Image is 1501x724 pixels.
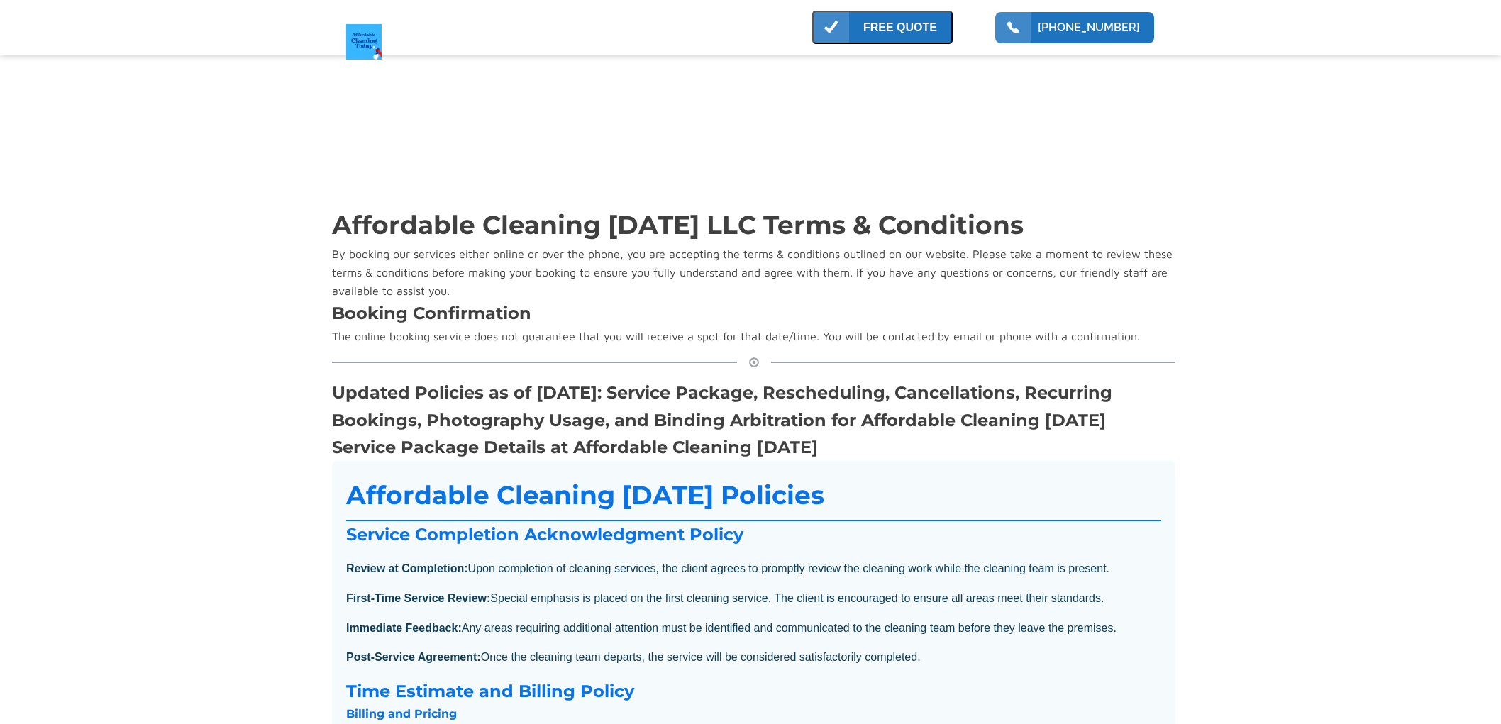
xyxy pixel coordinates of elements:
strong: First-Time Service Review: [346,592,490,604]
strong: Post-Service Agreement: [346,651,481,663]
p: Any areas requiring additional attention must be identified and communicated to the cleaning team... [346,619,1161,637]
p: Upon completion of cleaning services, the client agrees to promptly review the cleaning work whil... [346,559,1161,578]
p: Special emphasis is placed on the first cleaning service. The client is encouraged to ensure all ... [346,589,1161,608]
h2: Affordable Cleaning [DATE] Policies [346,475,1161,521]
strong: Immediate Feedback: [346,622,462,634]
h3: Service Completion Acknowledgment Policy [346,521,1161,548]
h3: Booking Confirmation [332,300,531,327]
button: [PHONE_NUMBER] [995,12,1154,43]
h3: Time Estimate and Billing Policy [346,678,1161,705]
strong: Review at Completion: [346,562,468,574]
h3: Service Package Details at Affordable Cleaning [DATE] [332,434,818,461]
p: Once the cleaning team departs, the service will be considered satisfactorily completed. [346,648,1161,667]
button: FREE QUOTE [812,11,953,44]
div: The online booking service does not guarantee that you will receive a spot for that date/time. Yo... [332,328,1140,346]
h3: Updated Policies as of [DATE]: Service Package, Rescheduling, Cancellations, Recurring Bookings, ... [332,379,1175,434]
a: [PHONE_NUMBER] [1038,19,1140,36]
h1: Affordable Cleaning [DATE] LLC Terms & Conditions [332,205,1024,246]
div: By booking our services either online or over the phone, you are accepting the terms & conditions... [332,245,1175,300]
h4: Billing and Pricing [346,705,1161,723]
